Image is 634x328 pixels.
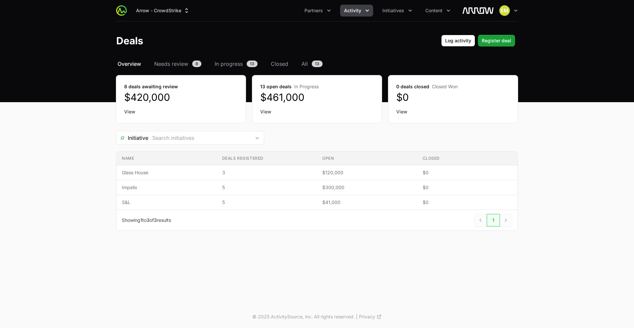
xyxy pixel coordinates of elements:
span: 3 [222,169,312,176]
button: Arrow - CrowdStrike [132,5,194,17]
a: Privacy [359,313,382,320]
span: Needs review [154,60,188,68]
div: Open [251,131,264,144]
img: Arrow [462,4,494,17]
span: Partners [304,7,323,14]
a: In progress13 [213,60,259,68]
span: All [301,60,308,68]
p: © 2025 ActivitySource, inc. All rights reserved. [252,313,355,320]
span: Closed Won [432,84,458,89]
span: Impelix [122,184,212,191]
div: Activity menu [340,5,373,17]
span: In Progress [294,84,319,89]
div: Content menu [421,5,454,17]
div: Main navigation [127,5,454,17]
span: 5 [222,199,312,206]
span: Initiatives [382,7,404,14]
span: 5 [222,184,312,191]
button: Register deal [478,35,515,47]
span: $0 [423,199,512,206]
span: 1 [140,217,142,223]
span: Content [425,7,442,14]
dd: $461,000 [260,91,374,103]
span: 13 [312,61,323,67]
span: In progress [215,60,243,68]
button: Log activity [441,35,475,47]
nav: Deals navigation [116,60,518,68]
span: S&L [122,199,212,206]
span: 3 [154,217,157,223]
span: $41,000 [322,199,412,206]
a: View [260,108,374,115]
a: View [124,108,238,115]
dt: 8 deals awaiting review [124,83,238,90]
button: Content [421,5,454,17]
span: Closed [271,60,288,68]
span: Log activity [445,37,471,45]
span: Glass House [122,169,212,176]
button: Activity [340,5,373,17]
dt: 0 deals closed [396,83,510,90]
span: 3 [147,217,150,223]
input: Search initiatives [148,131,251,144]
div: Primary actions [441,35,515,47]
button: Partners [300,5,335,17]
a: 1 [487,214,500,226]
span: Register deal [482,37,511,45]
p: Showing to of results [122,217,171,224]
section: Deals Filters [116,131,518,231]
span: Initiative [117,134,148,142]
span: $0 [423,169,512,176]
th: Name [117,152,217,165]
th: Closed [417,152,518,165]
a: Overview [116,60,142,68]
span: | [356,313,358,320]
button: Initiatives [378,5,416,17]
span: 13 [247,61,258,67]
span: Overview [118,60,141,68]
span: $120,000 [322,169,412,176]
a: View [396,108,510,115]
a: Needs review8 [153,60,203,68]
div: Initiatives menu [378,5,416,17]
h1: Deals [116,35,143,47]
a: Closed [269,60,290,68]
span: Activity [344,7,361,14]
dd: $420,000 [124,91,238,103]
dt: 13 open deals [260,83,374,90]
dd: $0 [396,91,510,103]
span: $300,000 [322,184,412,191]
th: Deals registered [217,152,317,165]
div: Partners menu [300,5,335,17]
span: 8 [192,61,201,67]
a: All13 [300,60,324,68]
img: Eric Mingus [499,5,510,16]
div: Supplier switch menu [132,5,194,17]
span: $0 [423,184,512,191]
img: ActivitySource [116,5,127,16]
th: Open [317,152,417,165]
